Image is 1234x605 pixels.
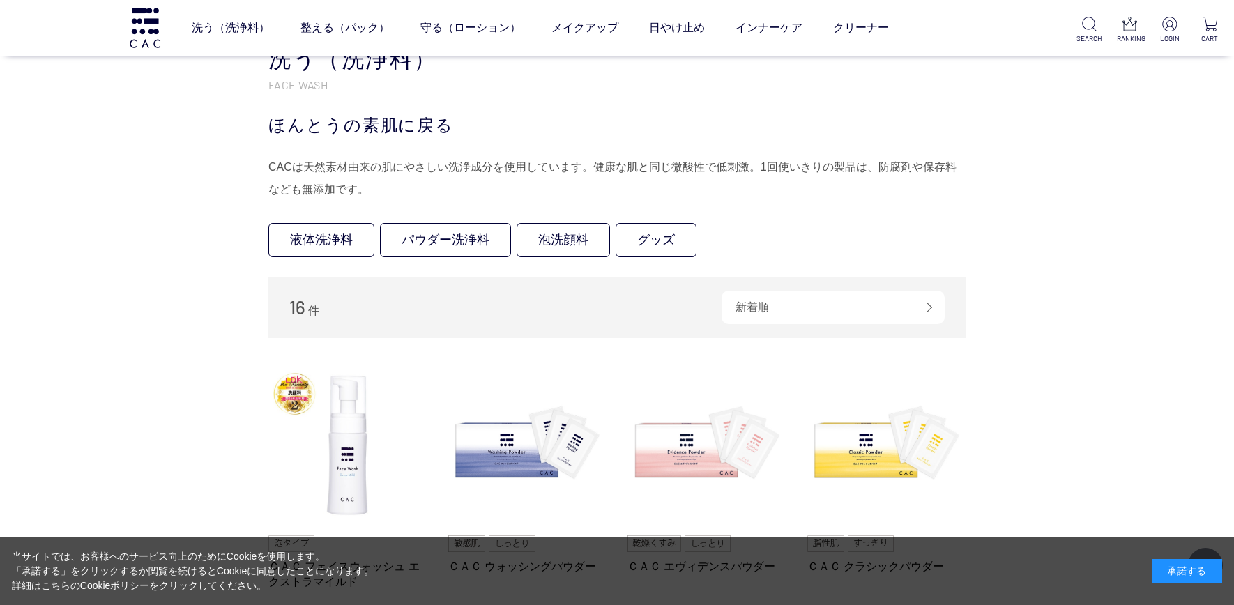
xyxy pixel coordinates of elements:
[268,223,374,257] a: 液体洗浄料
[1157,33,1182,44] p: LOGIN
[1152,559,1222,583] div: 承諾する
[192,8,270,47] a: 洗う（洗浄料）
[268,156,966,201] div: CACは天然素材由来の肌にやさしい洗浄成分を使用しています。健康な肌と同じ微酸性で低刺激。1回使いきりの製品は、防腐剤や保存料なども無添加です。
[551,8,618,47] a: メイクアップ
[1197,33,1223,44] p: CART
[736,8,802,47] a: インナーケア
[833,8,889,47] a: クリーナー
[627,535,681,552] img: 乾燥くすみ
[268,535,314,552] img: 泡タイプ
[1157,17,1182,44] a: LOGIN
[268,113,966,138] div: ほんとうの素肌に戻る
[685,535,731,552] img: しっとり
[308,305,319,316] span: 件
[1076,33,1102,44] p: SEARCH
[807,366,966,525] img: ＣＡＣ クラシックパウダー
[627,366,786,525] img: ＣＡＣ エヴィデンスパウダー
[268,77,966,92] p: FACE WASH
[1197,17,1223,44] a: CART
[80,580,150,591] a: Cookieポリシー
[128,8,162,47] img: logo
[517,223,610,257] a: 泡洗顔料
[722,291,945,324] div: 新着順
[616,223,696,257] a: グッズ
[1076,17,1102,44] a: SEARCH
[807,535,844,552] img: 脂性肌
[289,296,305,318] span: 16
[420,8,521,47] a: 守る（ローション）
[268,366,427,525] img: ＣＡＣ フェイスウォッシュ エクストラマイルド
[848,535,894,552] img: すっきり
[448,366,607,525] img: ＣＡＣ ウォッシングパウダー
[12,549,374,593] div: 当サイトでは、お客様へのサービス向上のためにCookieを使用します。 「承諾する」をクリックするか閲覧を続けるとCookieに同意したことになります。 詳細はこちらの をクリックしてください。
[448,535,486,552] img: 敏感肌
[1117,17,1143,44] a: RANKING
[649,8,705,47] a: 日やけ止め
[300,8,390,47] a: 整える（パック）
[380,223,511,257] a: パウダー洗浄料
[489,535,535,552] img: しっとり
[1117,33,1143,44] p: RANKING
